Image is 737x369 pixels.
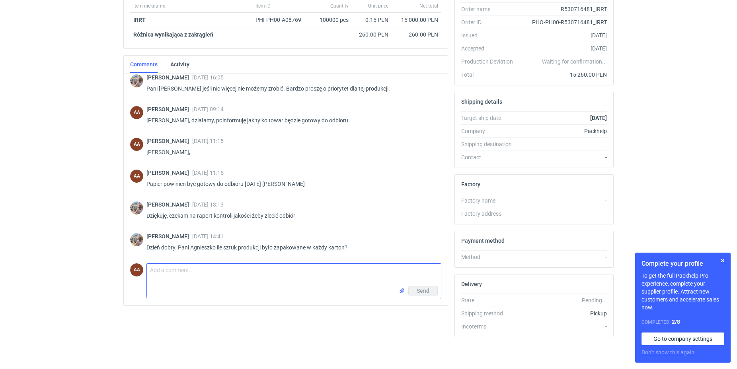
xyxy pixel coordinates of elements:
[146,84,435,93] p: Pani [PERSON_NAME] jeśli nic więcej nie możemy zrobić. Bardzo proszę o priorytet dla tej produkcji.
[146,106,192,112] span: [PERSON_NAME]
[130,170,143,183] div: Agnieszka Andrzejewska
[641,272,724,311] p: To get the full Packhelp Pro experience, complete your supplier profile. Attract new customers an...
[255,16,309,24] div: PHI-PH00-A08769
[192,170,224,176] span: [DATE] 11:15
[641,259,724,269] h1: Complete your profile
[641,318,724,326] div: Completed:
[146,74,192,81] span: [PERSON_NAME]
[130,74,143,87] img: Michał Palasek
[461,296,519,304] div: State
[255,3,271,9] span: Item ID
[312,13,352,27] div: 100000 pcs
[355,16,388,24] div: 0.15 PLN
[461,71,519,79] div: Total
[718,256,727,265] button: Skip for now
[417,288,429,294] span: Send
[542,58,607,66] em: Waiting for confirmation...
[519,31,607,39] div: [DATE]
[170,56,189,73] a: Activity
[641,348,694,356] button: Don’t show this again
[461,181,480,187] h2: Factory
[130,106,143,119] figcaption: AA
[130,56,158,73] a: Comments
[146,179,435,189] p: Papier powinien być gotowy do odbioru [DATE] [PERSON_NAME]
[461,153,519,161] div: Contact
[395,31,438,39] div: 260.00 PLN
[368,3,388,9] span: Unit price
[130,138,143,151] div: Agnieszka Andrzejewska
[130,201,143,214] img: Michał Palasek
[461,5,519,13] div: Order name
[355,31,388,39] div: 260.00 PLN
[146,116,435,125] p: [PERSON_NAME], działamy, poinformuję jak tylko towar będzie gotowy do odbioru
[519,253,607,261] div: -
[519,44,607,52] div: [DATE]
[461,18,519,26] div: Order ID
[146,138,192,144] span: [PERSON_NAME]
[130,138,143,151] figcaption: AA
[133,17,146,23] strong: IRRT
[461,99,502,105] h2: Shipping details
[519,71,607,79] div: 15 260.00 PLN
[130,263,143,276] figcaption: AA
[519,5,607,13] div: R530716481_IRRT
[133,31,213,38] strong: Różnica wynikająca z zakrągleń
[146,170,192,176] span: [PERSON_NAME]
[461,31,519,39] div: Issued
[146,243,435,252] p: Dzień dobry. Pani Agnieszko ile sztuk produkcji było zapakowane w każdy karton?
[590,115,607,121] strong: [DATE]
[130,170,143,183] figcaption: AA
[582,297,607,303] em: Pending...
[419,3,438,9] span: Net total
[519,210,607,218] div: -
[461,114,519,122] div: Target ship date
[461,210,519,218] div: Factory address
[461,309,519,317] div: Shipping method
[130,233,143,246] img: Michał Palasek
[461,281,482,287] h2: Delivery
[146,201,192,208] span: [PERSON_NAME]
[146,147,435,157] p: [PERSON_NAME],
[641,332,724,345] a: Go to company settings
[519,323,607,330] div: -
[130,263,143,276] div: Agnieszka Andrzejewska
[192,74,224,81] span: [DATE] 16:05
[461,323,519,330] div: Incoterms
[330,3,349,9] span: Quantity
[146,233,192,240] span: [PERSON_NAME]
[192,201,224,208] span: [DATE] 13:13
[133,3,165,9] span: Item nickname
[461,44,519,52] div: Accepted
[461,58,519,66] div: Production Deviation
[146,211,435,220] p: Dziękuję, czekam na raport kontroli jakości żeby zlecić odbiór
[519,309,607,317] div: Pickup
[461,140,519,148] div: Shipping destination
[461,253,519,261] div: Method
[395,16,438,24] div: 15 000.00 PLN
[519,18,607,26] div: PHO-PH00-R530716481_IRRT
[519,153,607,161] div: -
[672,319,680,325] strong: 2 / 8
[192,233,224,240] span: [DATE] 14:41
[408,286,438,296] button: Send
[519,197,607,205] div: -
[461,127,519,135] div: Company
[192,138,224,144] span: [DATE] 11:15
[461,238,505,244] h2: Payment method
[192,106,224,112] span: [DATE] 09:14
[519,127,607,135] div: Packhelp
[461,197,519,205] div: Factory name
[130,106,143,119] div: Agnieszka Andrzejewska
